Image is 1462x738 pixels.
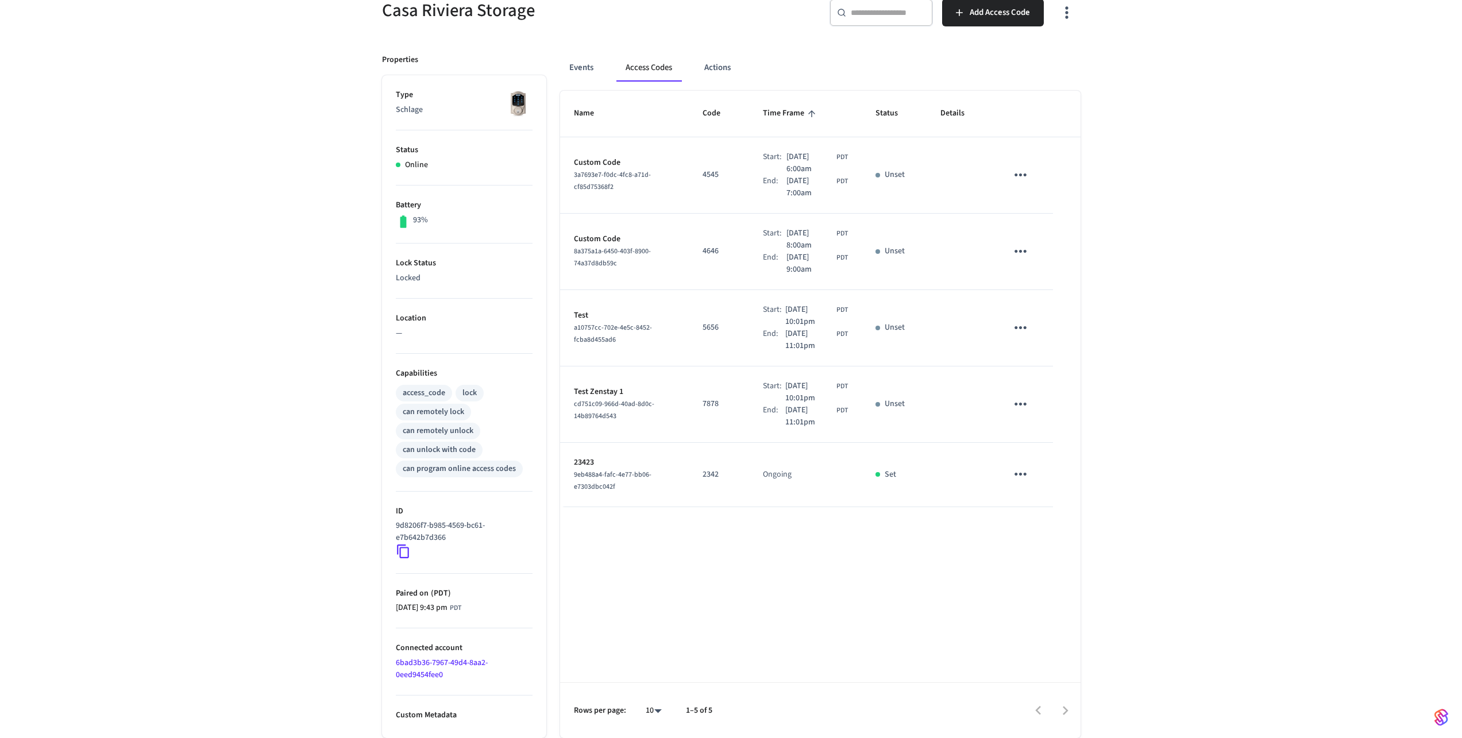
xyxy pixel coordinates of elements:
[763,227,786,252] div: Start:
[970,5,1030,20] span: Add Access Code
[396,272,533,284] p: Locked
[885,169,905,181] p: Unset
[403,406,464,418] div: can remotely lock
[885,398,905,410] p: Unset
[396,642,533,654] p: Connected account
[560,91,1081,507] table: sticky table
[785,328,848,352] div: PST8PDT
[763,151,786,175] div: Start:
[560,54,603,82] button: Events
[403,444,476,456] div: can unlock with code
[836,253,848,263] span: PDT
[703,469,735,481] p: 2342
[786,151,848,175] div: PST8PDT
[786,252,848,276] div: PST8PDT
[640,702,668,719] div: 10
[396,505,533,517] p: ID
[785,380,835,404] span: [DATE] 10:01pm
[560,54,1081,82] div: ant example
[836,329,848,339] span: PDT
[396,657,488,681] a: 6bad3b36-7967-49d4-8aa2-0eed9454fee0
[785,304,848,328] div: PST8PDT
[763,105,819,122] span: Time Frame
[885,469,896,481] p: Set
[574,310,675,322] p: Test
[574,470,651,492] span: 9eb488a4-fafc-4e77-bb06-e7303dbc042f
[616,54,681,82] button: Access Codes
[396,199,533,211] p: Battery
[403,463,516,475] div: can program online access codes
[396,312,533,324] p: Location
[403,425,473,437] div: can remotely unlock
[574,246,651,268] span: 8a375a1a-6450-403f-8900-74a37d8db59c
[504,89,533,118] img: Schlage Sense Smart Deadbolt with Camelot Trim, Front
[785,328,835,352] span: [DATE] 11:01pm
[786,175,835,199] span: [DATE] 7:00am
[703,105,735,122] span: Code
[574,705,626,717] p: Rows per page:
[396,104,533,116] p: Schlage
[574,105,609,122] span: Name
[749,443,862,507] td: Ongoing
[396,327,533,339] p: —
[413,214,428,226] p: 93%
[763,304,785,328] div: Start:
[785,404,835,428] span: [DATE] 11:01pm
[763,328,785,352] div: End:
[574,457,675,469] p: 23423
[574,323,652,345] span: a10757cc-702e-4e5c-8452-fcba8d455ad6
[403,387,445,399] div: access_code
[836,176,848,187] span: PDT
[574,157,675,169] p: Custom Code
[396,89,533,101] p: Type
[885,322,905,334] p: Unset
[763,252,786,276] div: End:
[786,175,848,199] div: PST8PDT
[695,54,740,82] button: Actions
[885,245,905,257] p: Unset
[786,252,835,276] span: [DATE] 9:00am
[396,368,533,380] p: Capabilities
[836,381,848,392] span: PDT
[836,305,848,315] span: PDT
[429,588,451,599] span: ( PDT )
[836,229,848,239] span: PDT
[686,705,712,717] p: 1–5 of 5
[836,405,848,416] span: PDT
[396,602,448,614] span: [DATE] 9:43 pm
[405,159,428,171] p: Online
[462,387,477,399] div: lock
[1434,708,1448,727] img: SeamLogoGradient.69752ec5.svg
[574,386,675,398] p: Test Zenstay 1
[396,257,533,269] p: Lock Status
[703,322,735,334] p: 5656
[786,227,835,252] span: [DATE] 8:00am
[940,105,979,122] span: Details
[875,105,913,122] span: Status
[396,602,461,614] div: PST8PDT
[785,404,848,428] div: PST8PDT
[396,709,533,721] p: Custom Metadata
[763,380,785,404] div: Start:
[450,603,461,613] span: PDT
[574,233,675,245] p: Custom Code
[396,588,533,600] p: Paired on
[574,399,654,421] span: cd751c09-966d-40ad-8d0c-14b89764d543
[836,152,848,163] span: PDT
[396,520,528,544] p: 9d8206f7-b985-4569-bc61-e7b642b7d366
[703,398,735,410] p: 7878
[382,54,418,66] p: Properties
[763,404,785,428] div: End:
[785,304,835,328] span: [DATE] 10:01pm
[574,170,651,192] span: 3a7693e7-f0dc-4fc8-a71d-cf85d75368f2
[703,245,735,257] p: 4646
[703,169,735,181] p: 4545
[396,144,533,156] p: Status
[785,380,848,404] div: PST8PDT
[786,151,835,175] span: [DATE] 6:00am
[786,227,848,252] div: PST8PDT
[763,175,786,199] div: End:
